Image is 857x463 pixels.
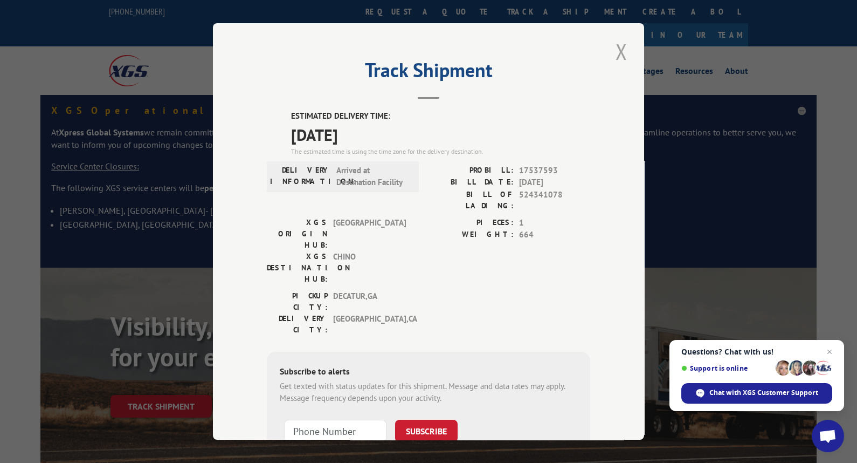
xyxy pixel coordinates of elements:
div: The estimated time is using the time zone for the delivery destination. [291,146,590,156]
span: 664 [519,229,590,241]
div: Get texted with status updates for this shipment. Message and data rates may apply. Message frequ... [280,380,577,404]
h2: Track Shipment [267,63,590,83]
span: [DATE] [291,122,590,146]
span: Arrived at Destination Facility [336,164,409,188]
label: BILL OF LADING: [428,188,514,211]
span: 17537593 [519,164,590,176]
span: 1 [519,216,590,229]
label: PROBILL: [428,164,514,176]
div: Subscribe to alerts [280,364,577,380]
span: DECATUR , GA [333,290,406,312]
label: XGS ORIGIN HUB: [267,216,328,250]
span: Chat with XGS Customer Support [681,383,832,404]
label: PIECES: [428,216,514,229]
span: [DATE] [519,176,590,189]
input: Phone Number [284,419,386,442]
button: Close modal [612,37,631,66]
span: Support is online [681,364,772,372]
label: DELIVERY INFORMATION: [270,164,331,188]
label: WEIGHT: [428,229,514,241]
label: ESTIMATED DELIVERY TIME: [291,110,590,122]
label: DELIVERY CITY: [267,312,328,335]
span: [GEOGRAPHIC_DATA] [333,216,406,250]
span: 524341078 [519,188,590,211]
span: Questions? Chat with us! [681,348,832,356]
button: SUBSCRIBE [395,419,458,442]
label: PICKUP CITY: [267,290,328,312]
a: Open chat [812,420,844,452]
span: CHINO [333,250,406,284]
span: [GEOGRAPHIC_DATA] , CA [333,312,406,335]
label: BILL DATE: [428,176,514,189]
span: Chat with XGS Customer Support [709,388,818,398]
label: XGS DESTINATION HUB: [267,250,328,284]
